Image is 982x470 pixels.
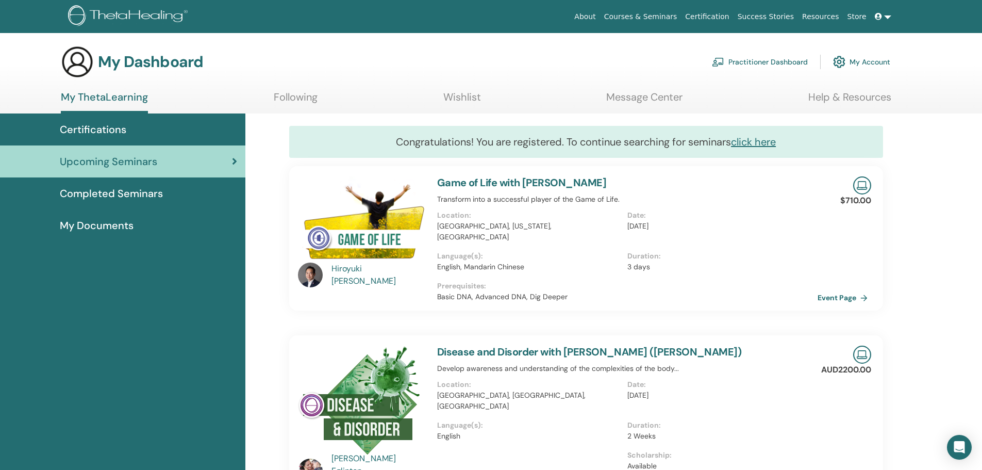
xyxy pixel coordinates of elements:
a: Courses & Seminars [600,7,681,26]
h3: My Dashboard [98,53,203,71]
p: Language(s) : [437,251,621,262]
span: Certifications [60,122,126,137]
span: Upcoming Seminars [60,154,157,169]
img: Disease and Disorder [298,346,421,456]
p: English, Mandarin Chinese [437,262,621,272]
a: Hiroyuki [PERSON_NAME] [331,263,427,287]
img: cog.svg [833,53,845,71]
a: Resources [798,7,843,26]
a: Help & Resources [808,91,891,111]
p: Duration : [627,420,811,431]
a: Disease and Disorder with [PERSON_NAME] ([PERSON_NAME]) [437,345,742,359]
a: Practitioner Dashboard [712,51,808,73]
img: generic-user-icon.jpg [61,45,94,78]
a: Event Page [818,290,872,305]
p: [DATE] [627,390,811,401]
a: My Account [833,51,890,73]
p: Location : [437,379,621,390]
a: Following [274,91,318,111]
p: Date : [627,210,811,221]
p: [DATE] [627,221,811,232]
img: Live Online Seminar [853,176,871,195]
p: English [437,431,621,442]
p: Transform into a successful player of the Game of Life. [437,194,818,205]
p: [GEOGRAPHIC_DATA], [US_STATE], [GEOGRAPHIC_DATA] [437,221,621,242]
p: AUD2200.00 [821,364,871,376]
p: Location : [437,210,621,221]
span: My Documents [60,218,134,233]
div: Congratulations! You are registered. To continue searching for seminars [289,126,883,158]
p: Duration : [627,251,811,262]
span: Completed Seminars [60,186,163,201]
p: [GEOGRAPHIC_DATA], [GEOGRAPHIC_DATA], [GEOGRAPHIC_DATA] [437,390,621,412]
a: Wishlist [443,91,481,111]
p: Develop awareness and understanding of the complexities of the body... [437,363,818,374]
p: 3 days [627,262,811,272]
a: About [570,7,600,26]
p: Scholarship : [627,450,811,461]
p: Prerequisites : [437,281,818,291]
p: Language(s) : [437,420,621,431]
a: Certification [681,7,733,26]
a: Success Stories [734,7,798,26]
img: Game of Life [298,176,425,266]
a: Store [843,7,871,26]
img: logo.png [68,5,191,28]
p: $710.00 [840,195,871,207]
a: click here [731,135,776,149]
a: Game of Life with [PERSON_NAME] [437,176,606,189]
img: chalkboard-teacher.svg [712,57,724,67]
img: default.jpg [298,263,323,287]
p: 2 Weeks [627,431,811,442]
a: My ThetaLearning [61,91,148,114]
p: Basic DNA, Advanced DNA, Dig Deeper [437,291,818,302]
p: Date : [627,379,811,390]
div: Open Intercom Messenger [947,435,972,460]
a: Message Center [606,91,683,111]
img: Live Online Seminar [853,346,871,364]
